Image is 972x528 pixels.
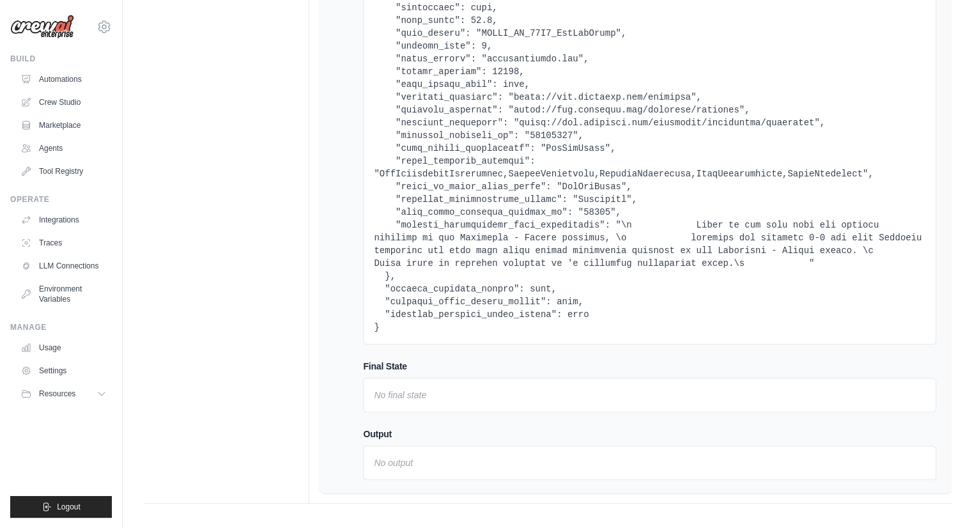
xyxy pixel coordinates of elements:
a: LLM Connections [15,256,112,276]
button: Logout [10,496,112,518]
a: Traces [15,233,112,253]
a: Environment Variables [15,279,112,309]
em: No output [374,458,413,468]
span: Logout [57,502,81,512]
span: Resources [39,389,75,399]
a: Settings [15,361,112,381]
a: Tool Registry [15,161,112,182]
button: Resources [15,384,112,404]
div: Operate [10,194,112,205]
a: Agents [15,138,112,159]
div: Manage [10,322,112,332]
a: Automations [15,69,112,89]
h4: Final State [363,360,936,373]
a: Crew Studio [15,92,112,113]
div: Build [10,54,112,64]
a: Integrations [15,210,112,230]
h4: Output [363,428,936,440]
iframe: Chat Widget [908,467,972,528]
em: No final state [374,390,426,400]
a: Marketplace [15,115,112,136]
img: Logo [10,15,74,39]
a: Usage [15,338,112,358]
